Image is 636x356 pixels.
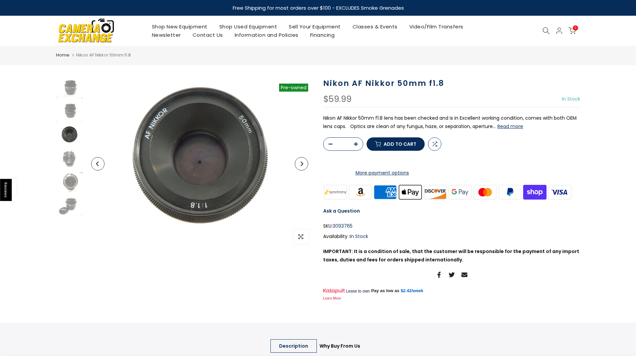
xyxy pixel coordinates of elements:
button: Next [295,157,308,170]
a: Financing [304,31,341,39]
img: master [472,184,497,200]
strong: IMPORTANT: It is a condition of sale, that the customer will be responsible for the payment of an... [323,248,579,263]
a: Home [56,52,69,58]
span: 0 [573,25,578,30]
a: Learn More [323,296,341,300]
span: Add to cart [384,142,416,146]
img: discover [423,184,448,200]
a: Share on Twitter [449,271,455,279]
strong: Free Shipping for most orders over $100 - EXCLUDES Smoke Grenades [232,4,404,11]
img: Nikon AF Nikkor 50mm f1.8 Lenses Small Format - Nikon AF Mount Lenses - Nikon AF Full Frame Lense... [56,149,83,169]
p: Nikon AF Nikkor 50mm f1.8 lens has been checked and is in Excellent working condition, comes with... [323,114,580,131]
img: amazon payments [348,184,373,200]
a: Why Buy From Us [311,339,369,353]
a: Share on Facebook [436,271,442,279]
button: Previous [91,157,104,170]
img: visa [547,184,572,200]
button: Read more [497,123,523,129]
img: shopify pay [522,184,548,200]
span: In Stock [562,96,580,102]
img: Nikon AF Nikkor 50mm f1.8 Lenses Small Format - Nikon AF Mount Lenses - Nikon AF Full Frame Lense... [56,102,83,122]
img: apple pay [398,184,423,200]
span: In Stock [350,233,368,240]
a: Shop New Equipment [146,22,213,31]
img: paypal [497,184,522,200]
button: Add to cart [367,137,425,151]
span: Nikon AF Nikkor 50mm f1.8 [76,52,131,58]
img: Nikon AF Nikkor 50mm f1.8 Lenses Small Format - Nikon AF Mount Lenses - Nikon AF Full Frame Lense... [56,196,83,216]
a: $2.42/week [401,288,423,294]
a: Description [270,339,317,353]
span: 3093765 [333,222,353,230]
div: SKU: [323,222,580,230]
a: Classes & Events [347,22,403,31]
span: Pay as low as [371,288,400,294]
img: Nikon AF Nikkor 50mm f1.8 Lenses Small Format - Nikon AF Mount Lenses - Nikon AF Full Frame Lense... [56,79,83,99]
img: synchrony [323,184,348,200]
a: Contact Us [187,31,229,39]
img: google pay [448,184,473,200]
div: $59.99 [323,95,352,104]
a: Information and Policies [229,31,304,39]
h1: Nikon AF Nikkor 50mm f1.8 [323,79,580,88]
img: american express [373,184,398,200]
span: Lease to own [346,288,370,294]
a: Shop Used Equipment [213,22,283,31]
a: Sell Your Equipment [283,22,347,31]
a: Video/Film Transfers [403,22,469,31]
img: Nikon AF Nikkor 50mm f1.8 Lenses Small Format - Nikon AF Mount Lenses - Nikon AF Full Frame Lense... [56,172,83,192]
a: More payment options [323,169,441,177]
img: Nikon AF Nikkor 50mm f1.8 Lenses Small Format - Nikon AF Mount Lenses - Nikon AF Full Frame Lense... [56,125,83,145]
a: Ask a Question [323,208,360,214]
a: 0 [569,27,576,34]
div: Availability : [323,232,580,241]
a: Newsletter [146,31,187,39]
img: Nikon AF Nikkor 50mm f1.8 Lenses Small Format - Nikon AF Mount Lenses - Nikon AF Full Frame Lense... [86,79,313,249]
a: Share on Email [461,271,467,279]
